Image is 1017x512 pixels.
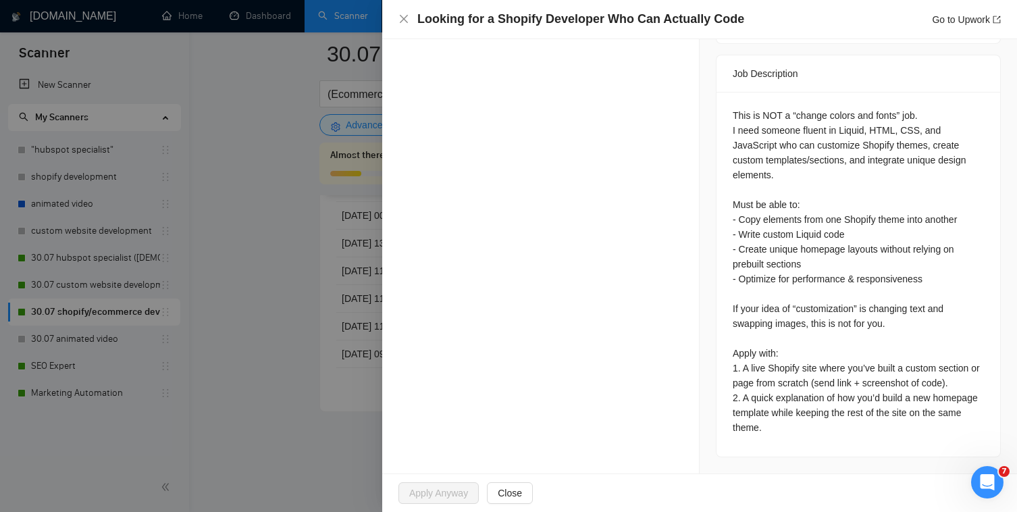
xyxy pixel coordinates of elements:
[999,466,1010,477] span: 7
[971,466,1003,498] iframe: Intercom live chat
[932,14,1001,25] a: Go to Upworkexport
[993,16,1001,24] span: export
[417,11,744,28] h4: Looking for a Shopify Developer Who Can Actually Code
[398,14,409,25] button: Close
[733,55,984,92] div: Job Description
[487,482,533,504] button: Close
[498,486,522,501] span: Close
[733,108,984,435] div: This is NOT a “change colors and fonts” job. I need someone fluent in Liquid, HTML, CSS, and Java...
[398,14,409,24] span: close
